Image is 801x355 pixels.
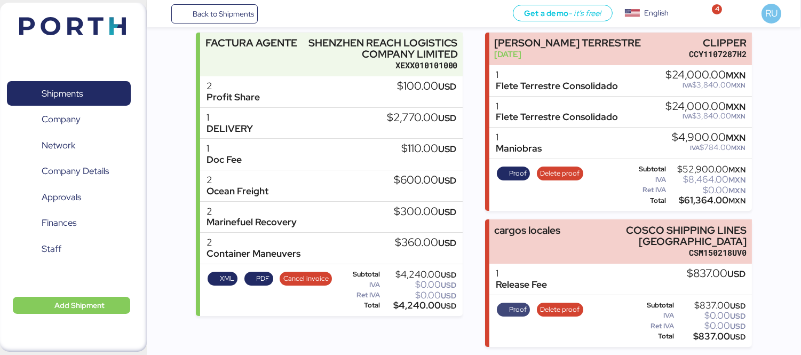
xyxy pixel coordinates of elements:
[42,112,81,127] span: Company
[690,144,700,152] span: IVA
[341,281,380,289] div: IVA
[509,168,527,179] span: Proof
[727,268,746,280] span: USD
[728,186,746,195] span: MXN
[382,302,457,310] div: $4,240.00
[540,304,580,315] span: Delete proof
[496,279,547,290] div: Release Fee
[630,312,675,319] div: IVA
[496,101,618,112] div: 1
[630,165,667,173] div: Subtotal
[496,132,542,143] div: 1
[438,81,456,92] span: USD
[630,197,667,204] div: Total
[382,281,457,289] div: $0.00
[630,322,675,330] div: Ret IVA
[683,81,692,90] span: IVA
[731,144,746,152] span: MXN
[397,81,456,92] div: $100.00
[731,81,746,90] span: MXN
[494,37,641,49] div: [PERSON_NAME] TERRESTRE
[394,175,456,186] div: $600.00
[677,333,746,341] div: $837.00
[669,165,746,173] div: $52,900.00
[193,7,254,20] span: Back to Shipments
[689,37,747,49] div: CLIPPER
[537,303,583,317] button: Delete proof
[665,112,746,120] div: $3,840.00
[496,268,547,279] div: 1
[730,311,746,321] span: USD
[256,273,269,285] span: PDF
[496,112,618,123] div: Flete Terrestre Consolidado
[630,186,667,194] div: Ret IVA
[205,37,297,49] div: FACTURA AGENTE
[726,101,746,113] span: MXN
[394,206,456,218] div: $300.00
[496,143,542,154] div: Maniobras
[7,159,131,184] a: Company Details
[438,143,456,155] span: USD
[42,163,109,179] span: Company Details
[677,302,746,310] div: $837.00
[153,5,171,23] button: Menu
[42,215,76,231] span: Finances
[731,112,746,121] span: MXN
[207,92,260,103] div: Profit Share
[441,280,456,290] span: USD
[497,303,530,317] button: Proof
[7,236,131,261] a: Staff
[42,190,81,205] span: Approvals
[7,133,131,157] a: Network
[441,301,456,311] span: USD
[207,123,253,135] div: DELIVERY
[726,132,746,144] span: MXN
[497,167,530,180] button: Proof
[665,69,746,81] div: $24,000.00
[207,154,242,165] div: Doc Fee
[665,81,746,89] div: $3,840.00
[494,49,641,60] div: [DATE]
[596,247,747,258] div: CSM150218UV0
[7,107,131,132] a: Company
[630,302,675,309] div: Subtotal
[387,112,456,124] div: $2,770.00
[207,206,297,217] div: 2
[207,143,242,154] div: 1
[7,185,131,209] a: Approvals
[207,112,253,123] div: 1
[54,299,105,312] span: Add Shipment
[280,272,332,286] button: Cancel invoice
[496,81,618,92] div: Flete Terrestre Consolidado
[341,302,380,309] div: Total
[728,175,746,185] span: MXN
[669,176,746,184] div: $8,464.00
[7,211,131,235] a: Finances
[509,304,527,315] span: Proof
[438,175,456,186] span: USD
[306,37,458,60] div: SHENZHEN REACH LOGISTICS COMPANY LIMITED
[644,7,669,19] div: English
[689,49,747,60] div: CCY1107287H2
[438,206,456,218] span: USD
[438,237,456,249] span: USD
[494,225,560,236] div: cargos locales
[441,270,456,280] span: USD
[244,272,273,286] button: PDF
[171,4,258,23] a: Back to Shipments
[42,86,83,101] span: Shipments
[687,268,746,280] div: $837.00
[42,138,75,153] span: Network
[306,60,458,71] div: XEXX010101000
[765,6,778,20] span: RU
[730,301,746,311] span: USD
[496,69,618,81] div: 1
[341,271,380,278] div: Subtotal
[677,322,746,330] div: $0.00
[438,112,456,124] span: USD
[401,143,456,155] div: $110.00
[596,225,747,247] div: COSCO SHIPPING LINES [GEOGRAPHIC_DATA]
[207,237,300,248] div: 2
[683,112,692,121] span: IVA
[341,291,380,299] div: Ret IVA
